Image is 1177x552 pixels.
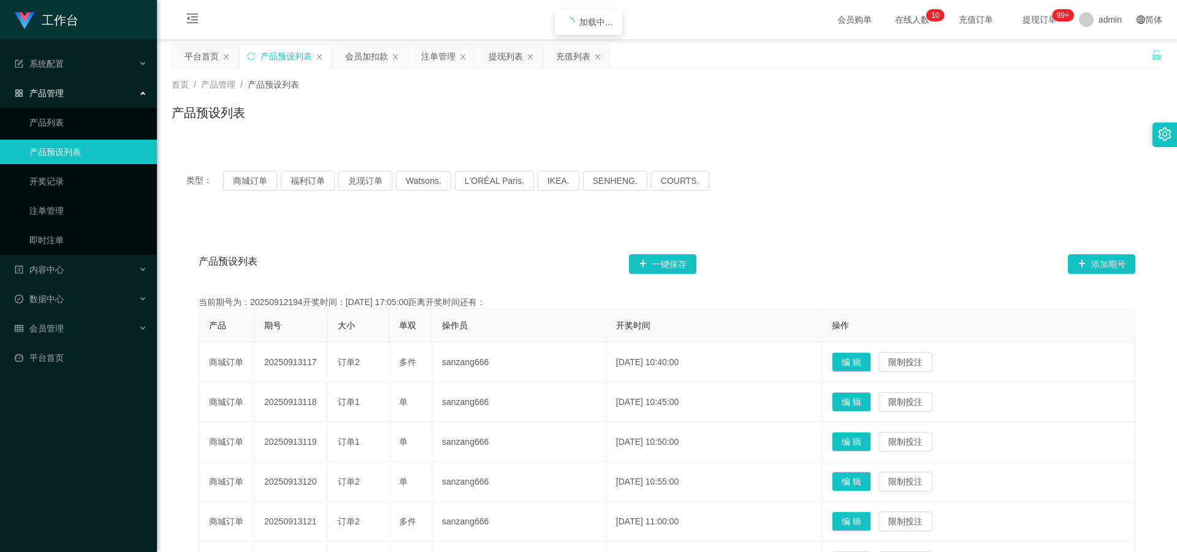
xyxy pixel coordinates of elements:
[556,45,590,68] div: 充值列表
[432,342,606,382] td: sanzang666
[172,80,189,89] span: 首页
[248,80,299,89] span: 产品预设列表
[338,320,355,330] span: 大小
[953,15,999,24] span: 充值订单
[606,422,822,462] td: [DATE] 10:50:00
[832,512,871,531] button: 编 辑
[878,352,932,372] button: 限制投注
[201,80,235,89] span: 产品管理
[878,392,932,412] button: 限制投注
[1151,50,1162,61] i: 图标: unlock
[15,12,34,29] img: logo.9652507e.png
[281,171,335,191] button: 福利订单
[254,462,328,502] td: 20250913120
[527,53,534,61] i: 图标: close
[583,171,647,191] button: SENHENG.
[209,320,226,330] span: 产品
[194,80,196,89] span: /
[223,171,277,191] button: 商城订单
[316,53,323,61] i: 图标: close
[832,392,871,412] button: 编 辑
[396,171,451,191] button: Watsons.
[345,45,388,68] div: 会员加扣款
[199,382,254,422] td: 商城订单
[1052,9,1074,21] sup: 1183
[832,320,849,330] span: 操作
[399,320,416,330] span: 单双
[432,382,606,422] td: sanzang666
[421,45,455,68] div: 注单管理
[247,52,256,61] i: 图标: sync
[199,296,1135,309] div: 当前期号为：20250912194开奖时间：[DATE] 17:05:00距离开奖时间还有：
[459,53,467,61] i: 图标: close
[15,265,64,274] span: 内容中心
[172,1,213,40] i: 图标: menu-fold
[455,171,534,191] button: L'ORÉAL Paris.
[579,17,612,27] span: 加载中...
[199,254,257,274] span: 产品预设列表
[15,265,23,274] i: 图标: profile
[629,254,696,274] button: 图标: plus一键保存
[199,502,254,542] td: 商城订单
[1158,127,1171,141] i: 图标: setting
[254,502,328,542] td: 20250913121
[338,516,360,526] span: 订单2
[172,104,245,122] h1: 产品预设列表
[15,346,147,370] a: 图标: dashboard平台首页
[832,432,871,452] button: 编 辑
[15,59,23,68] i: 图标: form
[29,198,147,223] a: 注单管理
[15,88,64,98] span: 产品管理
[185,45,219,68] div: 平台首页
[538,171,579,191] button: IKEA.
[29,228,147,252] a: 即时注单
[199,422,254,462] td: 商城订单
[1137,15,1145,24] i: 图标: global
[264,320,281,330] span: 期号
[199,462,254,502] td: 商城订单
[338,437,360,447] span: 订单1
[399,477,408,486] span: 单
[399,397,408,407] span: 单
[338,397,360,407] span: 订单1
[15,295,23,303] i: 图标: check-circle-o
[399,357,416,367] span: 多件
[594,53,601,61] i: 图标: close
[399,437,408,447] span: 单
[442,320,468,330] span: 操作员
[1068,254,1135,274] button: 图标: plus添加期号
[432,462,606,502] td: sanzang666
[15,59,64,69] span: 系统配置
[926,9,944,21] sup: 10
[15,89,23,97] i: 图标: appstore-o
[878,472,932,491] button: 限制投注
[489,45,523,68] div: 提现列表
[186,171,223,191] span: 类型：
[565,17,574,27] i: icon: loading
[832,472,871,491] button: 编 辑
[606,462,822,502] td: [DATE] 10:55:00
[15,324,23,333] i: 图标: table
[889,15,935,24] span: 在线人数
[15,294,64,304] span: 数据中心
[29,110,147,135] a: 产品列表
[338,171,392,191] button: 兑现订单
[338,357,360,367] span: 订单2
[15,15,78,25] a: 工作台
[606,382,822,422] td: [DATE] 10:45:00
[832,352,871,372] button: 编 辑
[432,502,606,542] td: sanzang666
[399,516,416,526] span: 多件
[392,53,399,61] i: 图标: close
[616,320,650,330] span: 开奖时间
[254,422,328,462] td: 20250913119
[254,342,328,382] td: 20250913117
[29,140,147,164] a: 产品预设列表
[878,512,932,531] button: 限制投注
[29,169,147,194] a: 开奖记录
[931,9,935,21] p: 1
[606,342,822,382] td: [DATE] 10:40:00
[199,342,254,382] td: 商城订单
[42,1,78,40] h1: 工作台
[261,45,312,68] div: 产品预设列表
